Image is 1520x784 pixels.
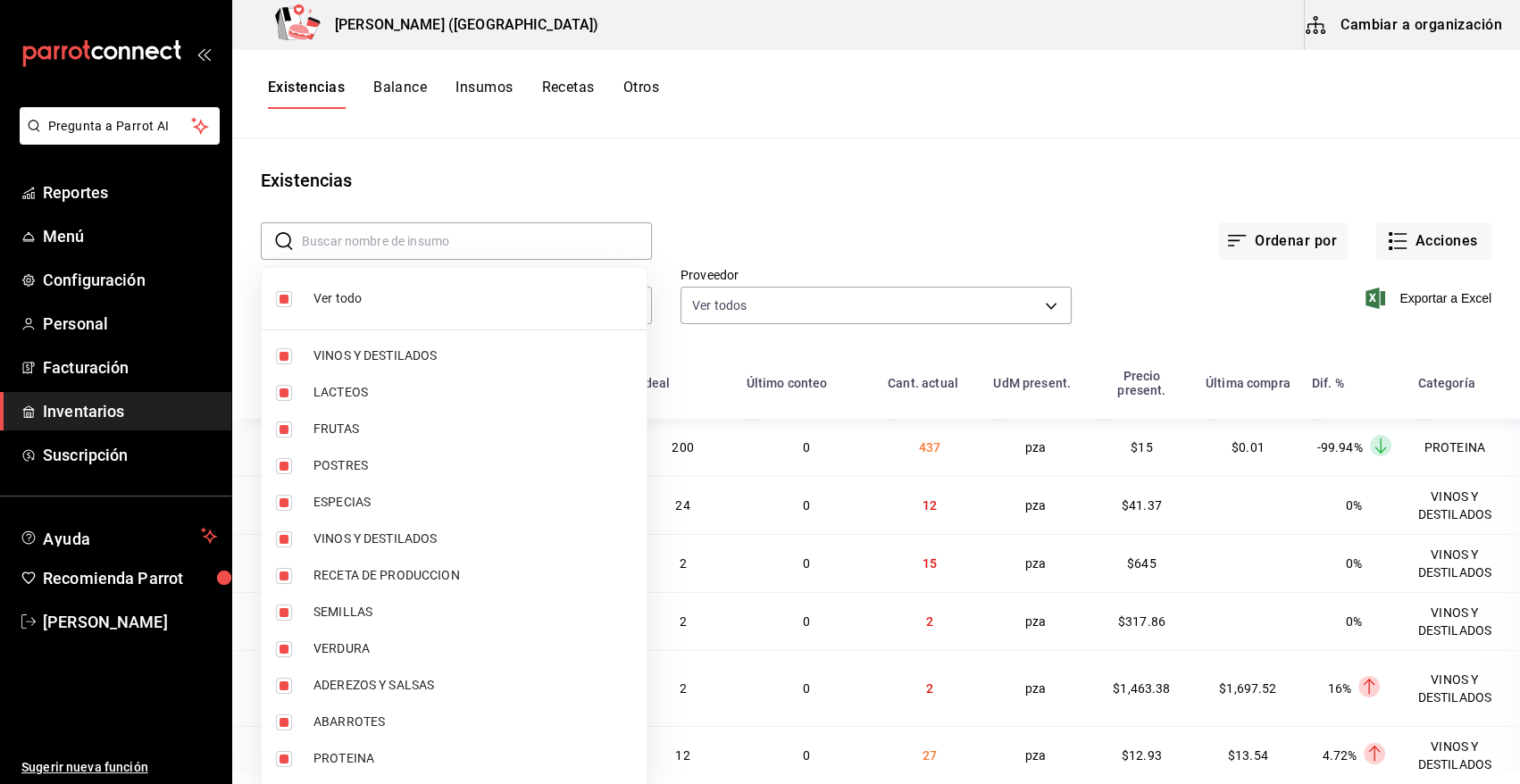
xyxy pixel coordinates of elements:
span: PROTEINA [313,749,632,768]
span: POSTRES [313,456,632,475]
span: LACTEOS [313,383,632,402]
span: Ver todo [313,289,632,308]
span: ADEREZOS Y SALSAS [313,676,632,695]
span: SEMILLAS [313,603,632,621]
span: VINOS Y DESTILADOS [313,346,632,365]
span: RECETA DE PRODUCCION [313,566,632,585]
span: ESPECIAS [313,493,632,512]
span: VINOS Y DESTILADOS [313,530,632,548]
span: ABARROTES [313,713,632,731]
span: VERDURA [313,639,632,658]
span: FRUTAS [313,420,632,438]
